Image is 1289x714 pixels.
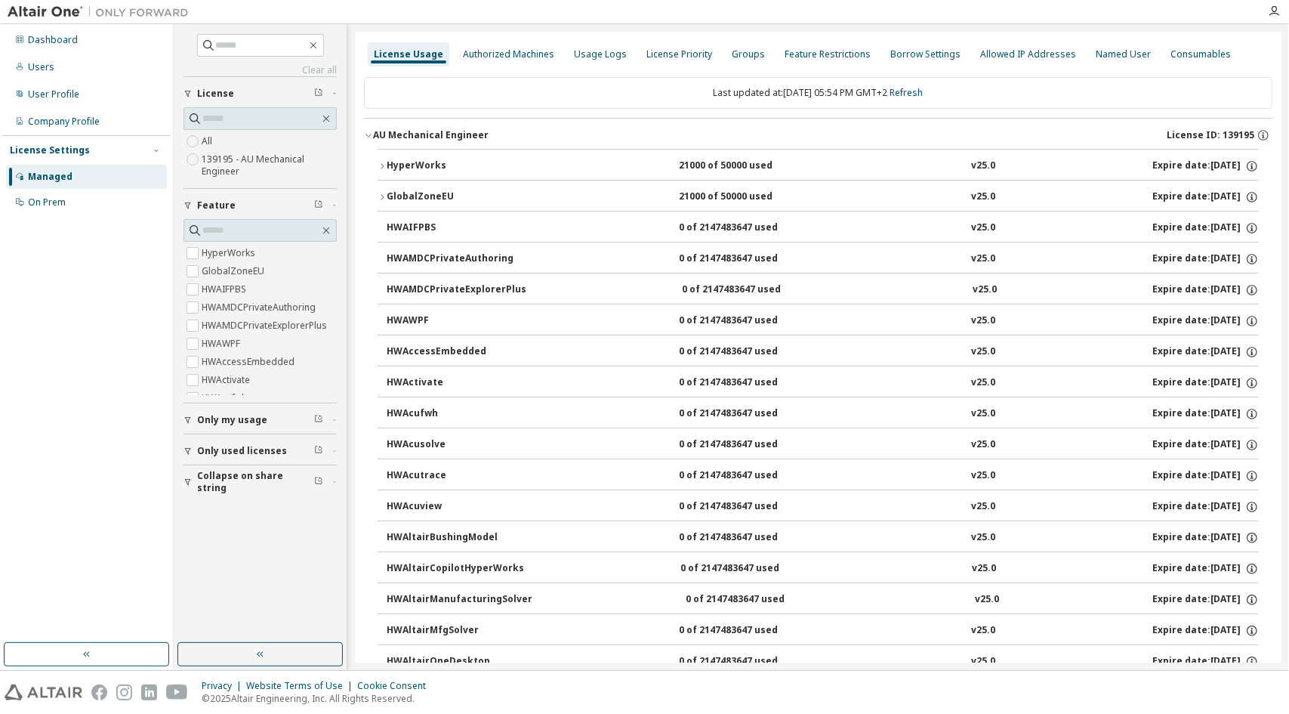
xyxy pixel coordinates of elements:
div: HyperWorks [387,159,523,173]
span: Collapse on share string [197,470,314,494]
div: HWAccessEmbedded [387,345,523,359]
div: Privacy [202,680,246,692]
div: v25.0 [972,314,996,328]
div: Expire date: [DATE] [1152,562,1259,576]
div: 0 of 2147483647 used [679,345,815,359]
div: Feature Restrictions [785,48,871,60]
button: Collapse on share string [183,465,337,499]
button: HWAIFPBS0 of 2147483647 usedv25.0Expire date:[DATE] [387,212,1259,245]
div: HWActivate [387,376,523,390]
button: HWAltairCopilotHyperWorks0 of 2147483647 usedv25.0Expire date:[DATE] [387,552,1259,586]
div: 0 of 2147483647 used [680,562,816,576]
div: Authorized Machines [463,48,554,60]
div: 0 of 2147483647 used [682,283,818,297]
button: HWAltairBushingModel0 of 2147483647 usedv25.0Expire date:[DATE] [387,521,1259,555]
div: Cookie Consent [357,680,435,692]
div: 0 of 2147483647 used [679,252,815,266]
div: v25.0 [972,159,996,173]
div: 0 of 2147483647 used [679,314,815,328]
div: HWAcuview [387,500,523,514]
label: HWAccessEmbedded [202,353,298,371]
div: 21000 of 50000 used [679,159,815,173]
img: linkedin.svg [141,685,157,700]
span: Clear filter [314,199,323,212]
div: v25.0 [972,500,996,514]
div: AU Mechanical Engineer [373,129,489,141]
span: Only my usage [197,414,267,426]
div: Named User [1096,48,1151,60]
div: v25.0 [972,252,996,266]
div: v25.0 [972,376,996,390]
button: HWAccessEmbedded0 of 2147483647 usedv25.0Expire date:[DATE] [387,335,1259,369]
div: 21000 of 50000 used [679,190,815,204]
div: Expire date: [DATE] [1152,221,1259,235]
div: v25.0 [972,345,996,359]
div: 0 of 2147483647 used [679,469,815,483]
div: Expire date: [DATE] [1152,159,1259,173]
button: GlobalZoneEU21000 of 50000 usedv25.0Expire date:[DATE] [378,181,1259,214]
div: On Prem [28,196,66,209]
div: v25.0 [972,407,996,421]
label: HWAMDCPrivateAuthoring [202,298,319,317]
div: v25.0 [972,624,996,638]
div: HWAWPF [387,314,523,328]
button: HWAMDCPrivateExplorerPlus0 of 2147483647 usedv25.0Expire date:[DATE] [387,274,1259,307]
div: Dashboard [28,34,78,46]
label: HyperWorks [202,244,258,262]
label: HWAWPF [202,335,243,353]
div: 0 of 2147483647 used [686,593,822,607]
div: 0 of 2147483647 used [679,376,815,390]
div: 0 of 2147483647 used [679,655,815,669]
div: Usage Logs [574,48,627,60]
label: HWAIFPBS [202,280,249,298]
button: Only used licenses [183,434,337,468]
div: 0 of 2147483647 used [679,438,815,452]
div: License Settings [10,144,90,156]
div: v25.0 [972,190,996,204]
img: Altair One [8,5,196,20]
img: altair_logo.svg [5,685,82,700]
label: HWAMDCPrivateExplorerPlus [202,317,330,335]
div: Expire date: [DATE] [1152,376,1259,390]
div: 0 of 2147483647 used [679,624,815,638]
div: 0 of 2147483647 used [679,531,815,545]
label: HWActivate [202,371,253,389]
div: HWAltairBushingModel [387,531,523,545]
span: Clear filter [314,88,323,100]
div: Expire date: [DATE] [1152,469,1259,483]
button: HWAltairOneDesktop0 of 2147483647 usedv25.0Expire date:[DATE] [387,645,1259,678]
div: Last updated at: [DATE] 05:54 PM GMT+2 [364,77,1272,109]
div: v25.0 [973,283,997,297]
label: HWAcufwh [202,389,250,407]
div: 0 of 2147483647 used [679,221,815,235]
div: Expire date: [DATE] [1152,190,1259,204]
span: Clear filter [314,476,323,488]
div: Expire date: [DATE] [1152,500,1259,514]
div: HWAltairManufacturingSolver [387,593,532,607]
div: Expire date: [DATE] [1152,593,1259,607]
a: Clear all [183,64,337,76]
div: Expire date: [DATE] [1152,345,1259,359]
label: GlobalZoneEU [202,262,267,280]
button: Only my usage [183,403,337,437]
div: Expire date: [DATE] [1152,531,1259,545]
span: Clear filter [314,414,323,426]
span: Clear filter [314,445,323,457]
span: Feature [197,199,236,212]
p: © 2025 Altair Engineering, Inc. All Rights Reserved. [202,692,435,705]
img: instagram.svg [116,685,132,700]
div: v25.0 [972,655,996,669]
div: Website Terms of Use [246,680,357,692]
div: HWAltairOneDesktop [387,655,523,669]
button: HWAltairManufacturingSolver0 of 2147483647 usedv25.0Expire date:[DATE] [387,583,1259,617]
span: Only used licenses [197,445,287,457]
div: Expire date: [DATE] [1152,407,1259,421]
button: HWAMDCPrivateAuthoring0 of 2147483647 usedv25.0Expire date:[DATE] [387,243,1259,276]
div: Expire date: [DATE] [1152,252,1259,266]
div: v25.0 [972,438,996,452]
button: HWAcutrace0 of 2147483647 usedv25.0Expire date:[DATE] [387,459,1259,493]
button: HWAcuview0 of 2147483647 usedv25.0Expire date:[DATE] [387,490,1259,524]
div: Expire date: [DATE] [1152,438,1259,452]
span: License [197,88,234,100]
button: HWActivate0 of 2147483647 usedv25.0Expire date:[DATE] [387,366,1259,400]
